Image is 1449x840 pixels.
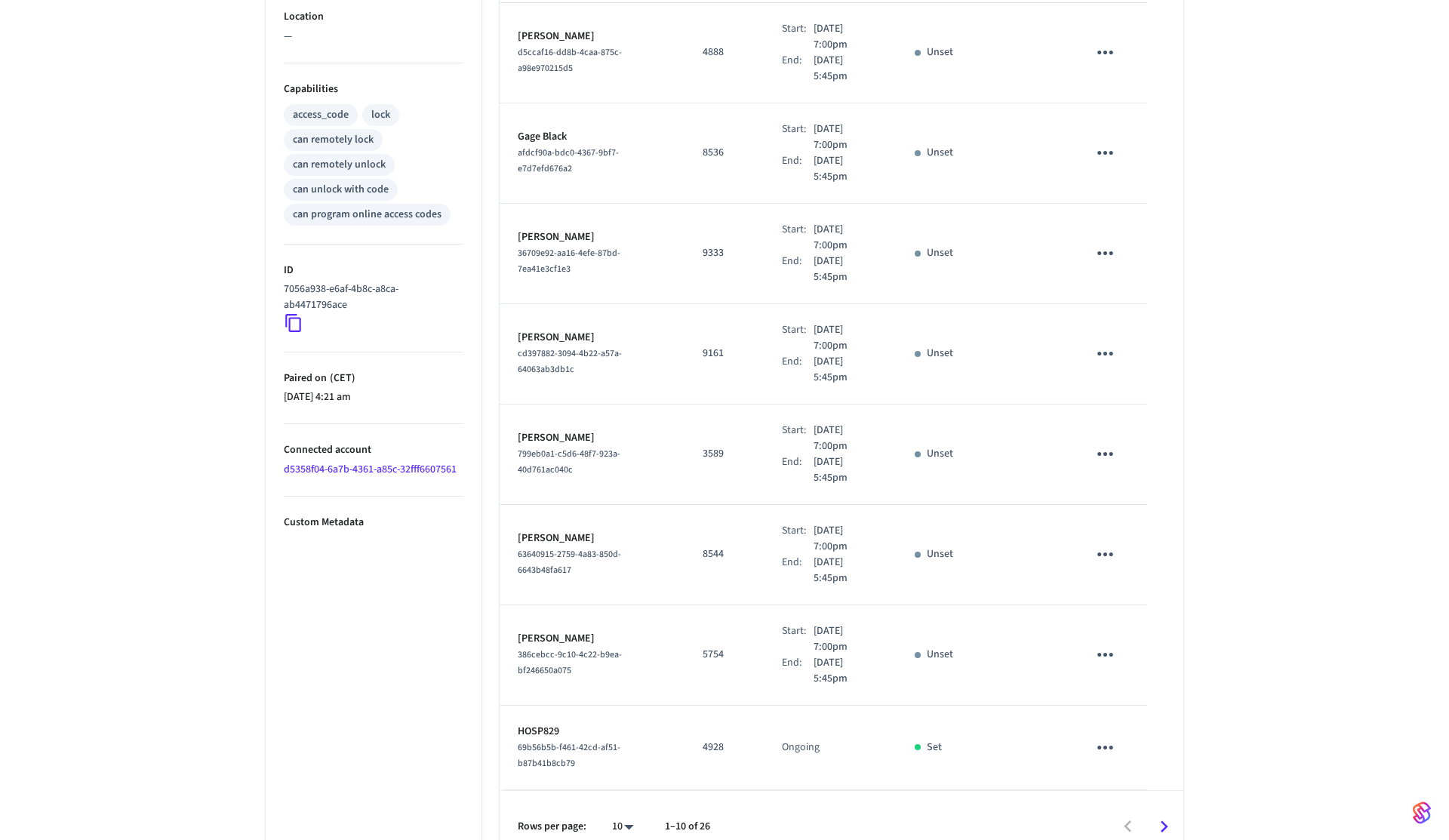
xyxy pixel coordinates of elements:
p: Gage Black [518,129,666,145]
div: Start: [782,21,813,53]
p: [DATE] 7:00pm [814,222,878,254]
p: Unset [927,647,953,663]
p: [DATE] 7:00pm [814,423,878,454]
p: [DATE] 5:45pm [814,555,878,586]
p: Unset [927,45,953,60]
p: 3589 [703,446,746,462]
p: [DATE] 5:45pm [814,655,878,687]
div: can remotely unlock [293,157,386,173]
div: End: [782,555,813,586]
p: 8544 [703,546,746,562]
p: [DATE] 7:00pm [814,122,878,153]
p: ID [284,263,463,278]
div: lock [371,107,390,123]
p: 9161 [703,346,746,362]
p: Set [927,740,942,755]
p: Unset [927,245,953,261]
p: 8536 [703,145,746,161]
span: 36709e92-aa16-4efe-87bd-7ea41e3cf1e3 [518,247,620,275]
p: Location [284,9,463,25]
p: [DATE] 7:00pm [814,21,878,53]
span: 63640915-2759-4a83-850d-6643b48fa617 [518,548,621,577]
span: cd397882-3094-4b22-a57a-64063ab3db1c [518,347,622,376]
p: [PERSON_NAME] [518,330,666,346]
span: afdcf90a-bdc0-4367-9bf7-e7d7efd676a2 [518,146,619,175]
p: 7056a938-e6af-4b8c-a8ca-ab4471796ace [284,282,457,313]
p: 4888 [703,45,746,60]
div: Start: [782,122,813,153]
div: End: [782,354,813,386]
p: Paired on [284,371,463,386]
p: Unset [927,145,953,161]
span: d5ccaf16-dd8b-4caa-875c-a98e970215d5 [518,46,622,75]
p: [PERSON_NAME] [518,229,666,245]
span: 799eb0a1-c5d6-48f7-923a-40d761ac040c [518,448,620,476]
p: Unset [927,546,953,562]
p: Custom Metadata [284,515,463,531]
p: 1–10 of 26 [665,819,710,835]
p: HOSP829 [518,724,666,740]
div: Start: [782,623,813,655]
p: Capabilities [284,82,463,97]
p: Connected account [284,442,463,458]
div: End: [782,655,813,687]
p: 4928 [703,740,746,755]
span: 386cebcc-9c10-4c22-b9ea-bf246650a075 [518,648,622,677]
p: [DATE] 4:21 am [284,389,463,405]
div: access_code [293,107,349,123]
p: [DATE] 5:45pm [814,254,878,285]
p: [DATE] 5:45pm [814,454,878,486]
p: [DATE] 7:00pm [814,623,878,655]
div: Start: [782,322,813,354]
div: can unlock with code [293,182,389,198]
p: [DATE] 5:45pm [814,53,878,85]
p: [PERSON_NAME] [518,631,666,647]
div: End: [782,454,813,486]
p: — [284,29,463,45]
p: [DATE] 5:45pm [814,153,878,185]
p: Rows per page: [518,819,586,835]
p: [DATE] 5:45pm [814,354,878,386]
p: Unset [927,346,953,362]
p: [PERSON_NAME] [518,29,666,45]
span: 69b56b5b-f461-42cd-af51-b87b41b8cb79 [518,741,620,770]
div: End: [782,53,813,85]
img: SeamLogoGradient.69752ec5.svg [1413,801,1431,825]
p: 5754 [703,647,746,663]
div: can program online access codes [293,207,441,223]
p: Unset [927,446,953,462]
div: can remotely lock [293,132,374,148]
p: [DATE] 7:00pm [814,322,878,354]
div: 10 [605,816,641,838]
a: d5358f04-6a7b-4361-a85c-32fff6607561 [284,462,457,477]
div: Start: [782,423,813,454]
p: [DATE] 7:00pm [814,523,878,555]
p: 9333 [703,245,746,261]
p: [PERSON_NAME] [518,531,666,546]
div: Start: [782,222,813,254]
div: End: [782,153,813,185]
div: End: [782,254,813,285]
p: [PERSON_NAME] [518,430,666,446]
div: Start: [782,523,813,555]
td: Ongoing [764,706,896,790]
span: ( CET ) [327,371,355,386]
